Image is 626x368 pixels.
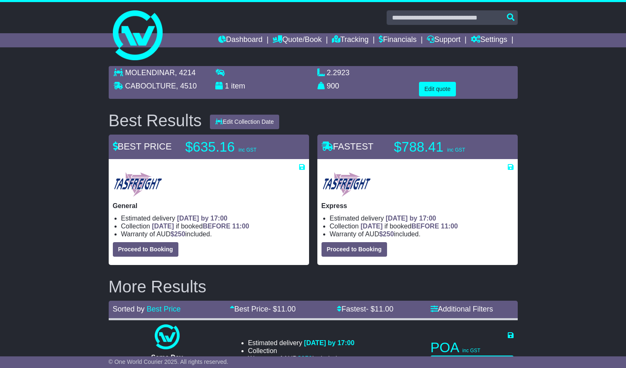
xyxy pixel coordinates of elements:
li: Estimated delivery [248,339,355,347]
a: Best Price [147,305,181,313]
span: 900 [327,82,339,90]
img: Tasfreight: Express [322,171,372,198]
span: if booked [152,223,249,230]
p: General [113,202,305,210]
li: Warranty of AUD included. [330,230,514,238]
li: Estimated delivery [330,214,514,222]
span: Sorted by [113,305,145,313]
div: Best Results [105,111,206,130]
span: [DATE] by 17:00 [177,215,228,222]
p: $635.16 [185,139,289,155]
h2: More Results [109,277,518,296]
span: 2.2923 [327,69,350,77]
span: 11:00 [232,223,249,230]
li: Warranty of AUD included. [248,355,355,363]
a: Settings [471,33,507,47]
li: Collection [121,222,305,230]
span: FASTEST [322,141,374,152]
span: 250 [383,231,394,238]
span: © One World Courier 2025. All rights reserved. [109,358,229,365]
span: 250 [301,355,312,362]
span: if booked [360,223,458,230]
span: item [231,82,245,90]
li: Collection [248,347,355,355]
span: [DATE] by 17:00 [386,215,436,222]
p: Express [322,202,514,210]
span: CABOOLTURE [125,82,176,90]
a: Best Price- $11.00 [230,305,296,313]
a: Fastest- $11.00 [337,305,393,313]
button: Proceed to Booking [322,242,387,257]
span: BEST PRICE [113,141,172,152]
a: Tracking [332,33,368,47]
button: Proceed to Booking [113,242,178,257]
a: Additional Filters [431,305,493,313]
li: Collection [330,222,514,230]
a: Dashboard [218,33,263,47]
span: MOLENDINAR [125,69,175,77]
a: Financials [379,33,417,47]
li: Estimated delivery [121,214,305,222]
span: 250 [174,231,185,238]
span: - $ [268,305,296,313]
span: $ [379,231,394,238]
span: $ [171,231,185,238]
span: , 4510 [176,82,197,90]
a: Quote/Book [273,33,322,47]
a: Support [427,33,460,47]
img: One World Courier: Same Day Nationwide(quotes take 0.5-1 hour) [155,324,180,349]
span: 11.00 [375,305,393,313]
img: Tasfreight: General [113,171,163,198]
li: Warranty of AUD included. [121,230,305,238]
span: inc GST [447,147,465,153]
span: inc GST [463,348,480,353]
span: - $ [366,305,393,313]
span: 1 [225,82,229,90]
span: $ [297,355,312,362]
span: [DATE] [152,223,174,230]
p: $788.41 [394,139,498,155]
span: 11:00 [441,223,458,230]
span: , 4214 [175,69,196,77]
button: Edit quote [419,82,456,96]
span: [DATE] by 17:00 [304,339,355,346]
span: inc GST [239,147,256,153]
p: POA [431,339,514,356]
button: Edit Collection Date [210,115,279,129]
span: [DATE] [360,223,382,230]
span: BEFORE [412,223,439,230]
span: BEFORE [203,223,231,230]
span: 11.00 [277,305,296,313]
